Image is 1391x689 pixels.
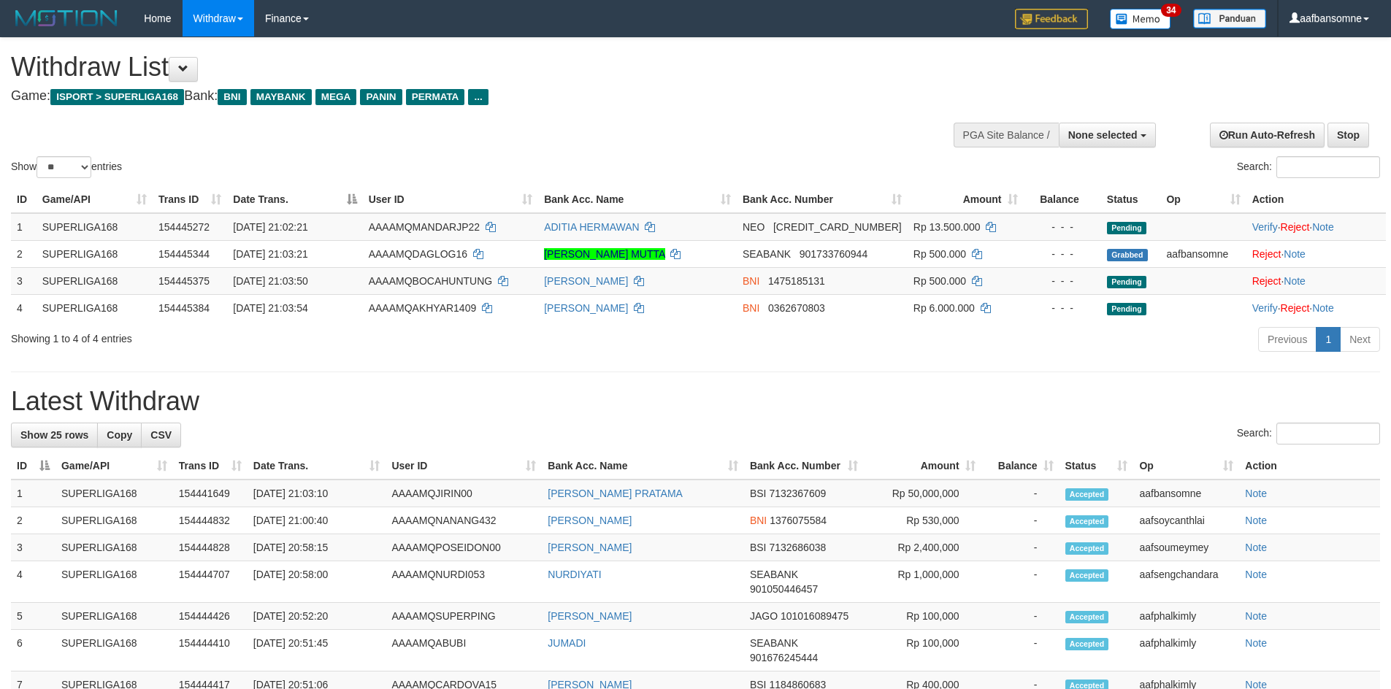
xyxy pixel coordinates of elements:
a: [PERSON_NAME] [548,610,632,622]
span: SEABANK [743,248,791,260]
span: 154445384 [158,302,210,314]
td: AAAAMQNANANG432 [386,507,542,534]
th: Balance: activate to sort column ascending [981,453,1059,480]
span: Accepted [1065,542,1109,555]
td: AAAAMQABUBI [386,630,542,671]
span: Rp 13.500.000 [913,221,981,233]
a: [PERSON_NAME] PRATAMA [548,488,683,499]
span: Accepted [1065,638,1109,650]
th: Bank Acc. Number: activate to sort column ascending [737,186,908,213]
span: [DATE] 21:03:21 [233,248,307,260]
td: AAAAMQJIRIN00 [386,480,542,507]
td: 2 [11,507,55,534]
span: BNI [743,302,759,314]
a: [PERSON_NAME] [548,542,632,553]
td: aafsoycanthlai [1133,507,1239,534]
th: Op: activate to sort column ascending [1133,453,1239,480]
select: Showentries [37,156,91,178]
td: [DATE] 20:58:00 [248,561,386,603]
span: Pending [1107,276,1146,288]
span: Accepted [1065,569,1109,582]
td: · [1246,240,1386,267]
span: SEABANK [750,637,798,649]
th: Date Trans.: activate to sort column descending [227,186,362,213]
img: panduan.png [1193,9,1266,28]
span: Copy 0362670803 to clipboard [768,302,825,314]
td: 2 [11,240,37,267]
th: Amount: activate to sort column ascending [864,453,981,480]
td: Rp 100,000 [864,630,981,671]
span: BNI [750,515,767,526]
a: Previous [1258,327,1317,352]
span: Grabbed [1107,249,1148,261]
th: Status: activate to sort column ascending [1059,453,1134,480]
a: Note [1245,569,1267,580]
a: Note [1284,275,1306,287]
td: Rp 530,000 [864,507,981,534]
td: [DATE] 20:58:15 [248,534,386,561]
span: BNI [218,89,246,105]
td: 154444828 [173,534,248,561]
td: 1 [11,213,37,241]
span: Rp 500.000 [913,248,966,260]
td: SUPERLIGA168 [55,507,173,534]
a: Show 25 rows [11,423,98,447]
td: - [981,561,1059,603]
span: Copy 7132686038 to clipboard [769,542,826,553]
span: Pending [1107,222,1146,234]
td: AAAAMQNURDI053 [386,561,542,603]
td: Rp 2,400,000 [864,534,981,561]
th: Amount: activate to sort column ascending [908,186,1024,213]
span: PERMATA [406,89,465,105]
div: - - - [1030,274,1095,288]
a: 1 [1316,327,1341,352]
span: AAAAMQAKHYAR1409 [369,302,477,314]
a: Note [1284,248,1306,260]
th: Bank Acc. Number: activate to sort column ascending [744,453,864,480]
span: Copy 7132367609 to clipboard [769,488,826,499]
td: 3 [11,534,55,561]
a: Run Auto-Refresh [1210,123,1325,147]
th: Date Trans.: activate to sort column ascending [248,453,386,480]
td: 154441649 [173,480,248,507]
td: SUPERLIGA168 [37,294,153,321]
td: AAAAMQSUPERPING [386,603,542,630]
a: Next [1340,327,1380,352]
td: SUPERLIGA168 [55,480,173,507]
span: MEGA [315,89,357,105]
span: Copy 901676245444 to clipboard [750,652,818,663]
input: Search: [1276,423,1380,444]
td: - [981,630,1059,671]
td: 1 [11,480,55,507]
span: Accepted [1065,488,1109,501]
td: - [981,603,1059,630]
img: MOTION_logo.png [11,7,122,29]
span: MAYBANK [250,89,312,105]
a: Note [1245,542,1267,553]
span: Rp 6.000.000 [913,302,975,314]
h1: Withdraw List [11,53,913,82]
span: NEO [743,221,765,233]
td: SUPERLIGA168 [37,267,153,294]
th: Op: activate to sort column ascending [1160,186,1246,213]
td: [DATE] 20:52:20 [248,603,386,630]
span: JAGO [750,610,778,622]
div: - - - [1030,247,1095,261]
td: SUPERLIGA168 [55,603,173,630]
span: Pending [1107,303,1146,315]
td: 154444426 [173,603,248,630]
td: · · [1246,294,1386,321]
td: 3 [11,267,37,294]
span: ISPORT > SUPERLIGA168 [50,89,184,105]
span: BSI [750,542,767,553]
a: [PERSON_NAME] [544,302,628,314]
span: Copy 901050446457 to clipboard [750,583,818,595]
td: aafphalkimly [1133,630,1239,671]
th: User ID: activate to sort column ascending [363,186,539,213]
span: ... [468,89,488,105]
th: Balance [1024,186,1101,213]
td: 154444832 [173,507,248,534]
td: Rp 50,000,000 [864,480,981,507]
th: User ID: activate to sort column ascending [386,453,542,480]
span: 154445344 [158,248,210,260]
